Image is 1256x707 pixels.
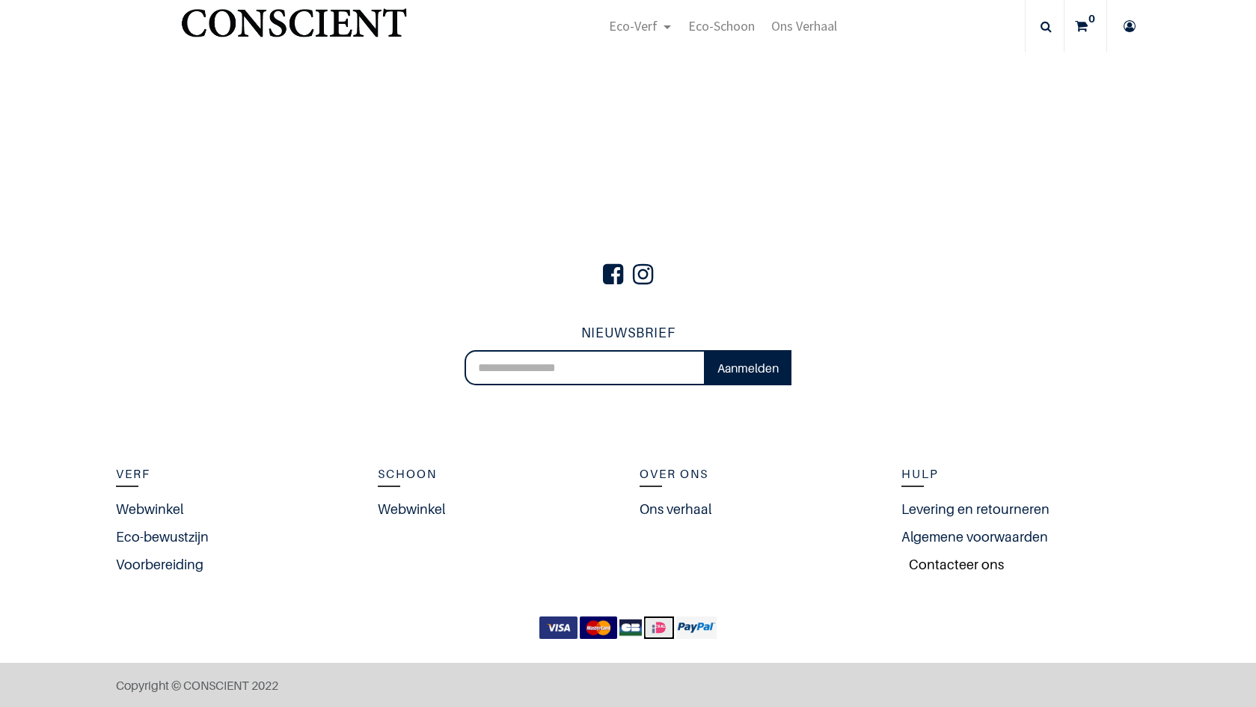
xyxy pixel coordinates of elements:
[640,465,879,484] h5: Over ons
[771,17,837,34] span: Ons Verhaal
[688,17,755,34] span: Eco-Schoon
[378,465,617,484] h5: Schoon
[901,554,1004,575] a: Contacteer ons
[619,616,642,639] img: CB
[116,527,209,547] a: Eco-bewustzijn
[901,465,1141,484] h5: Hulp
[640,499,711,519] a: Ons verhaal
[609,17,658,34] span: Eco-Verf
[644,616,674,639] img: iDEAL
[539,616,578,639] img: VISA
[1085,11,1099,26] sup: 0
[580,616,618,639] img: MasterCard
[378,499,445,519] a: Webwinkel
[116,678,278,693] span: Copyright © CONSCIENT 2022
[465,322,791,344] h5: NIEUWSBRIEF
[116,465,355,484] h5: Verf
[116,499,183,519] a: Webwinkel
[676,616,716,639] img: paypal
[901,499,1050,519] a: Levering en retourneren
[901,527,1048,547] a: Algemene voorwaarden
[705,350,791,386] a: Aanmelden
[116,554,203,575] a: Voorbereiding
